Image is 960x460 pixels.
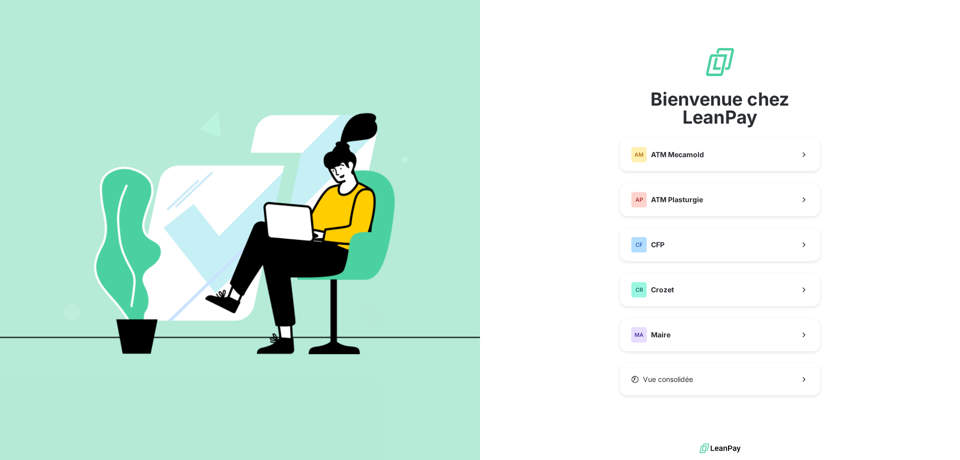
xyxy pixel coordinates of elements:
[651,240,664,250] span: CFP
[651,150,704,160] span: ATM Mecamold
[704,46,736,78] img: logo sigle
[651,285,674,295] span: Crozet
[620,138,820,171] button: AMATM Mecamold
[631,192,647,208] div: AP
[620,90,820,126] span: Bienvenue chez LeanPay
[651,330,670,340] span: Maire
[631,282,647,298] div: CR
[620,318,820,351] button: MAMaire
[643,374,693,384] span: Vue consolidée
[651,195,703,205] span: ATM Plasturgie
[631,237,647,253] div: CF
[620,273,820,306] button: CRCrozet
[620,183,820,216] button: APATM Plasturgie
[631,147,647,163] div: AM
[631,327,647,343] div: MA
[699,441,740,456] img: logo
[620,363,820,395] button: Vue consolidée
[620,228,820,261] button: CFCFP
